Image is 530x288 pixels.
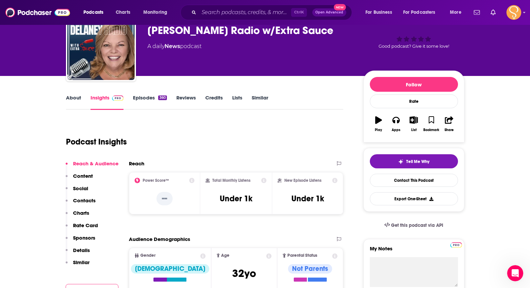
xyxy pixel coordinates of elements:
[406,159,429,164] span: Tell Me Why
[131,264,209,274] div: [DEMOGRAPHIC_DATA]
[66,94,81,110] a: About
[147,42,202,50] div: A daily podcast
[73,222,98,229] p: Rate Card
[370,174,458,187] a: Contact This Podcast
[232,267,256,280] span: 32 yo
[391,222,443,228] span: Get this podcast via API
[66,235,95,247] button: Sponsors
[73,185,88,192] p: Social
[370,77,458,92] button: Follow
[370,245,458,257] label: My Notes
[66,173,93,185] button: Content
[79,7,112,18] button: open menu
[73,160,118,167] p: Reach & Audience
[129,160,144,167] h2: Reach
[232,94,242,110] a: Lists
[140,253,155,258] span: Gender
[111,7,134,18] a: Charts
[73,247,90,253] p: Details
[91,94,124,110] a: InsightsPodchaser Pro
[143,178,169,183] h2: Power Score™
[365,8,392,17] span: For Business
[66,137,127,147] h1: Podcast Insights
[450,241,462,248] a: Pro website
[399,7,445,18] button: open menu
[221,253,229,258] span: Age
[375,128,382,132] div: Play
[392,128,400,132] div: Apps
[66,259,90,272] button: Similar
[387,112,405,136] button: Apps
[83,8,103,17] span: Podcasts
[112,95,124,101] img: Podchaser Pro
[450,242,462,248] img: Podchaser Pro
[287,253,317,258] span: Parental Status
[370,154,458,168] button: tell me why sparkleTell Me Why
[73,235,95,241] p: Sponsors
[187,5,358,20] div: Search podcasts, credits, & more...
[507,265,523,281] iframe: Intercom live chat
[445,7,470,18] button: open menu
[440,112,458,136] button: Share
[370,112,387,136] button: Play
[405,112,422,136] button: List
[5,6,70,19] img: Podchaser - Follow, Share and Rate Podcasts
[220,194,252,204] h3: Under 1k
[67,13,135,80] img: Kate Delaney Radio w/Extra Sauce
[139,7,176,18] button: open menu
[506,5,521,20] button: Show profile menu
[143,8,167,17] span: Monitoring
[205,94,223,110] a: Credits
[423,112,440,136] button: Bookmark
[291,194,324,204] h3: Under 1k
[423,128,439,132] div: Bookmark
[66,160,118,173] button: Reach & Audience
[334,4,346,10] span: New
[66,197,96,210] button: Contacts
[73,197,96,204] p: Contacts
[379,217,449,234] a: Get this podcast via API
[398,159,403,164] img: tell me why sparkle
[471,7,483,18] a: Show notifications dropdown
[129,236,190,242] h2: Audience Demographics
[73,173,93,179] p: Content
[363,17,464,59] div: Good podcast? Give it some love!
[73,259,90,265] p: Similar
[66,185,88,198] button: Social
[411,128,417,132] div: List
[212,178,250,183] h2: Total Monthly Listens
[66,210,89,222] button: Charts
[370,192,458,205] button: Export One-Sheet
[252,94,268,110] a: Similar
[73,210,89,216] p: Charts
[312,8,346,16] button: Open AdvancedNew
[488,7,498,18] a: Show notifications dropdown
[284,178,321,183] h2: New Episode Listens
[506,5,521,20] span: Logged in as RebeccaAtkinson
[506,5,521,20] img: User Profile
[315,11,343,14] span: Open Advanced
[291,8,307,17] span: Ctrl K
[66,222,98,235] button: Rate Card
[176,94,196,110] a: Reviews
[370,94,458,108] div: Rate
[66,247,90,259] button: Details
[361,7,400,18] button: open menu
[445,128,454,132] div: Share
[133,94,167,110] a: Episodes360
[450,8,461,17] span: More
[116,8,130,17] span: Charts
[403,8,435,17] span: For Podcasters
[165,43,180,49] a: News
[156,192,173,205] p: --
[158,95,167,100] div: 360
[199,7,291,18] input: Search podcasts, credits, & more...
[379,44,449,49] span: Good podcast? Give it some love!
[288,264,332,274] div: Not Parents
